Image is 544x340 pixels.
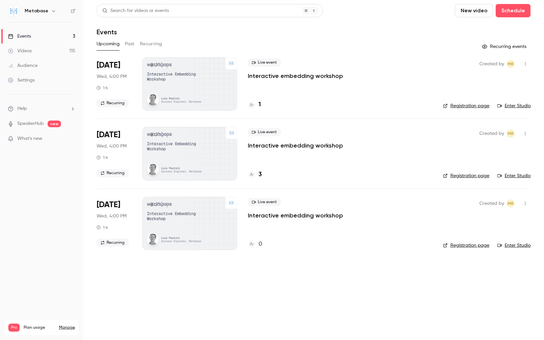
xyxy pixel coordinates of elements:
div: Videos [8,48,32,54]
h4: 3 [259,170,262,179]
a: Registration page [443,172,489,179]
a: 0 [248,240,262,249]
a: Registration page [443,103,489,109]
button: Recurring [140,39,162,49]
img: Metabase [8,6,19,16]
a: SpeakerHub [17,120,44,127]
span: MR [508,60,514,68]
span: Created by [479,60,504,68]
span: Wed, 4:00 PM [97,143,127,150]
span: Plan usage [24,325,55,330]
span: Margaret Rimek [507,130,515,138]
a: Manage [59,325,75,330]
button: New video [455,4,493,17]
div: 1 h [97,225,108,230]
h6: Metabase [25,8,48,14]
span: What's new [17,135,42,142]
span: [DATE] [97,199,120,210]
h1: Events [97,28,117,36]
div: 1 h [97,85,108,91]
div: Nov 12 Wed, 4:00 PM (Europe/Lisbon) [97,197,132,250]
span: Margaret Rimek [507,199,515,207]
iframe: Noticeable Trigger [67,136,75,142]
span: Help [17,105,27,112]
span: Created by [479,199,504,207]
h4: 1 [259,100,261,109]
span: MR [508,199,514,207]
a: Enter Studio [497,103,531,109]
span: [DATE] [97,60,120,71]
button: Schedule [496,4,531,17]
span: MR [508,130,514,138]
span: Recurring [97,99,129,107]
span: Recurring [97,169,129,177]
div: Events [8,33,31,40]
a: 1 [248,100,261,109]
span: Live event [248,128,281,136]
a: Registration page [443,242,489,249]
div: Oct 15 Wed, 4:00 PM (Europe/Lisbon) [97,57,132,111]
li: help-dropdown-opener [8,105,75,112]
span: Live event [248,198,281,206]
div: Search for videos or events [102,7,169,14]
span: Created by [479,130,504,138]
span: new [48,121,61,127]
a: Interactive embedding workshop [248,142,343,150]
a: 3 [248,170,262,179]
span: Pro [8,324,20,332]
span: Wed, 4:00 PM [97,213,127,219]
a: Interactive embedding workshop [248,72,343,80]
button: Recurring events [479,41,531,52]
span: Live event [248,59,281,67]
button: Upcoming [97,39,120,49]
a: Enter Studio [497,242,531,249]
div: Oct 29 Wed, 4:00 PM (Europe/Lisbon) [97,127,132,180]
span: Margaret Rimek [507,60,515,68]
h4: 0 [259,240,262,249]
button: Past [125,39,135,49]
span: Wed, 4:00 PM [97,73,127,80]
span: Recurring [97,239,129,247]
div: Audience [8,62,38,69]
div: 1 h [97,155,108,160]
a: Enter Studio [497,172,531,179]
a: Interactive embedding workshop [248,211,343,219]
div: Settings [8,77,35,84]
span: [DATE] [97,130,120,140]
